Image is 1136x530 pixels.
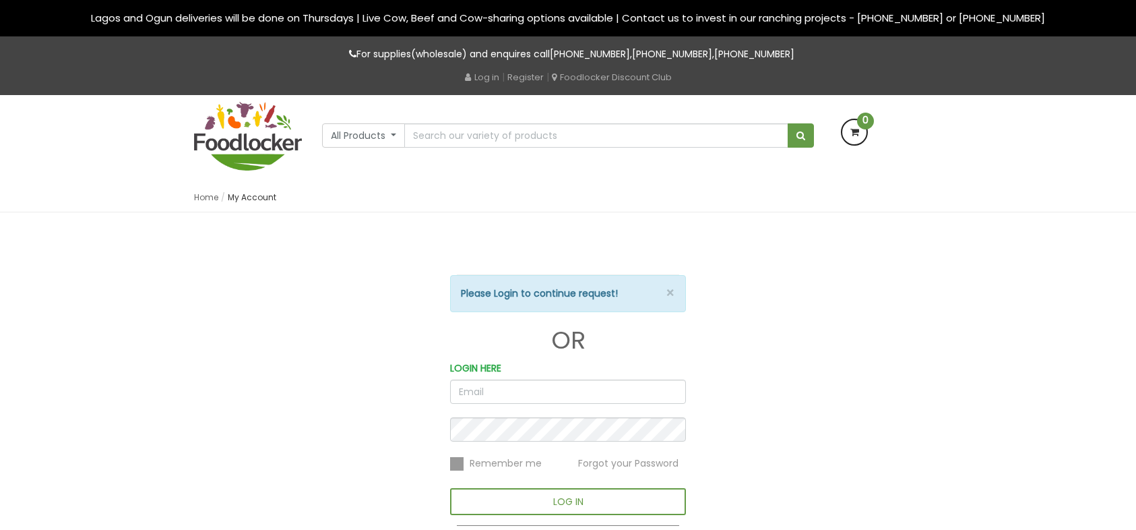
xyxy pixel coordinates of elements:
a: Forgot your Password [578,456,679,469]
label: LOGIN HERE [450,361,501,376]
span: | [502,70,505,84]
a: [PHONE_NUMBER] [550,47,630,61]
span: 0 [857,113,874,129]
span: Forgot your Password [578,457,679,470]
button: × [666,286,675,300]
img: FoodLocker [194,102,302,171]
span: | [546,70,549,84]
a: Log in [465,71,499,84]
strong: Please Login to continue request! [461,287,618,300]
span: Lagos and Ogun deliveries will be done on Thursdays | Live Cow, Beef and Cow-sharing options avai... [91,11,1045,25]
input: Email [450,380,686,404]
a: [PHONE_NUMBER] [714,47,794,61]
iframe: fb:login_button Facebook Social Plugin [485,239,652,266]
button: LOG IN [450,488,686,515]
iframe: chat widget [880,372,1123,469]
p: For supplies(wholesale) and enquires call , , [194,47,942,62]
a: Register [507,71,544,84]
span: Remember me [470,457,542,470]
a: [PHONE_NUMBER] [632,47,712,61]
iframe: chat widget [1079,476,1123,517]
h1: OR [450,327,686,354]
a: Home [194,192,218,203]
button: All Products [322,123,405,148]
a: Foodlocker Discount Club [552,71,672,84]
input: Search our variety of products [404,123,788,148]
